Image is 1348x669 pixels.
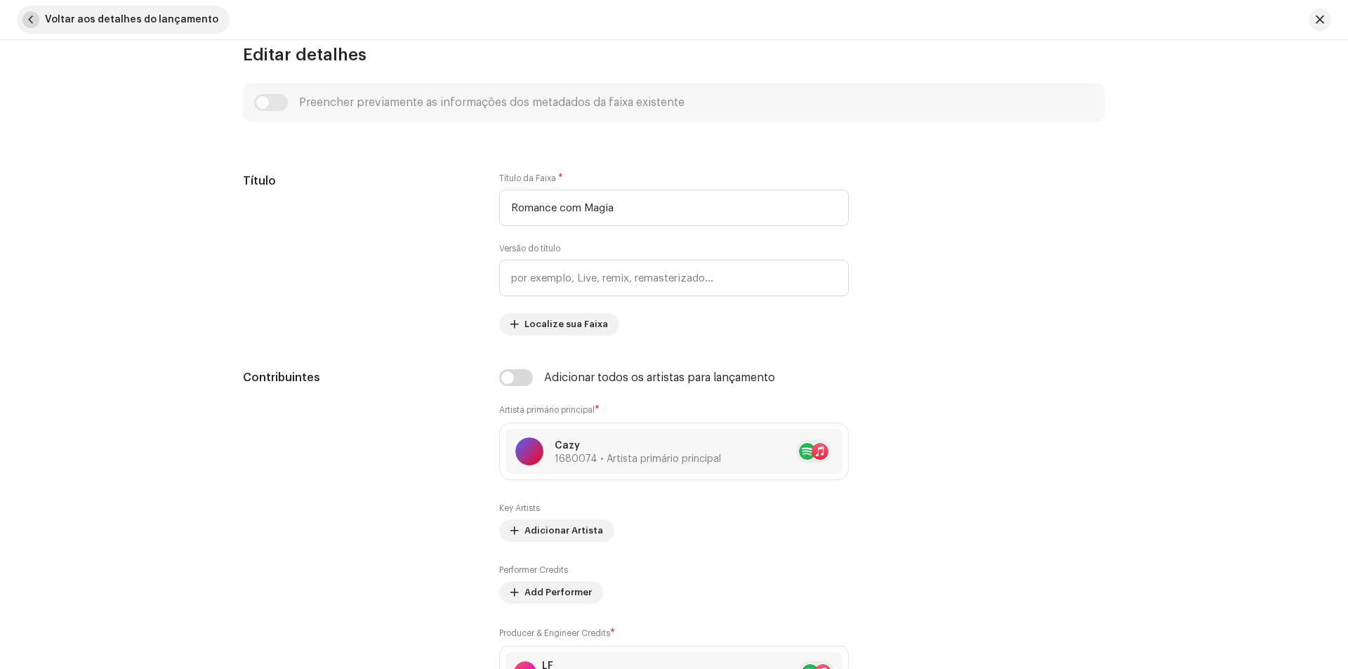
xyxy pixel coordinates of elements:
[499,629,610,637] small: Producer & Engineer Credits
[499,581,603,604] button: Add Performer
[499,564,568,576] label: Performer Credits
[499,503,540,514] label: Key Artists
[524,517,603,545] span: Adicionar Artista
[499,313,619,336] button: Localize sua Faixa
[243,369,477,386] h5: Contribuintes
[555,454,721,464] span: 1680074 • Artista primário principal
[499,243,560,254] label: Versão do título
[499,519,614,542] button: Adicionar Artista
[544,372,775,383] div: Adicionar todos os artistas para lançamento
[499,190,849,226] input: Insira o nome da faixa
[524,310,608,338] span: Localize sua Faixa
[555,439,721,453] p: Cazy
[243,173,477,190] h5: Título
[524,578,592,607] span: Add Performer
[499,260,849,296] input: por exemplo, Live, remix, remasterizado...
[499,406,595,414] small: Artista primário principal
[243,44,1105,66] h3: Editar detalhes
[499,173,563,184] label: Título da Faixa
